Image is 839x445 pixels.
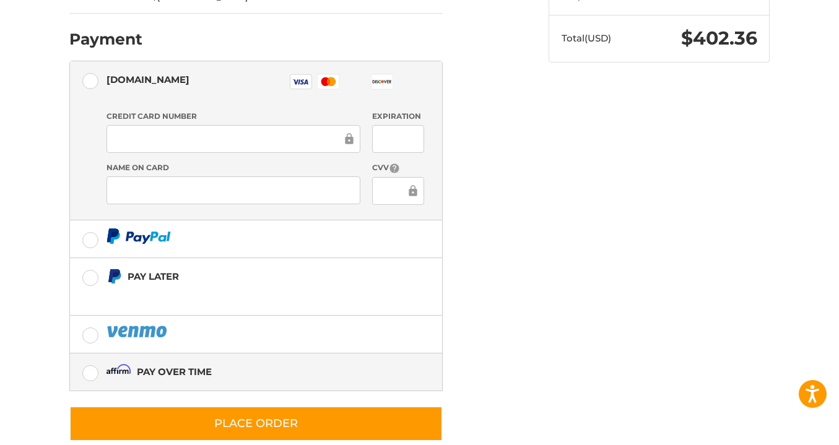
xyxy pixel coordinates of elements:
span: Total (USD) [562,32,611,44]
h2: Payment [69,30,142,49]
iframe: Google Customer Reviews [737,412,839,445]
span: $402.36 [681,27,757,50]
label: CVV [372,162,424,174]
label: Name on Card [107,162,360,173]
img: Affirm icon [107,364,131,379]
div: Pay Later [128,266,365,287]
img: Pay Later icon [107,269,122,284]
div: [DOMAIN_NAME] [107,69,189,90]
label: Expiration [372,111,424,122]
label: Credit Card Number [107,111,360,122]
img: PayPal icon [107,324,170,339]
button: Place Order [69,406,443,441]
iframe: PayPal Message 1 [107,290,365,300]
div: Pay over time [137,361,212,382]
img: PayPal icon [107,228,171,244]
